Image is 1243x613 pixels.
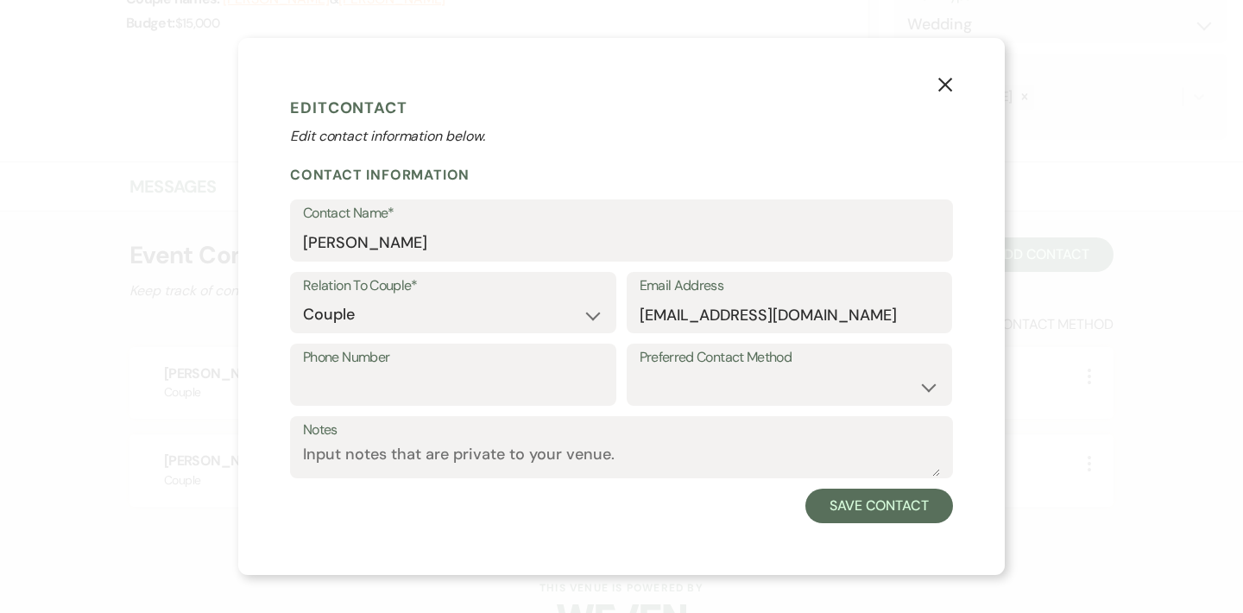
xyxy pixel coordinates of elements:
label: Relation To Couple* [303,274,603,299]
h1: Edit Contact [290,95,953,121]
label: Phone Number [303,345,603,370]
button: Save Contact [805,489,953,523]
input: First and Last Name [303,226,940,260]
label: Email Address [640,274,940,299]
label: Notes [303,418,940,443]
label: Preferred Contact Method [640,345,940,370]
h2: Contact Information [290,166,953,184]
p: Edit contact information below. [290,126,953,147]
label: Contact Name* [303,201,940,226]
